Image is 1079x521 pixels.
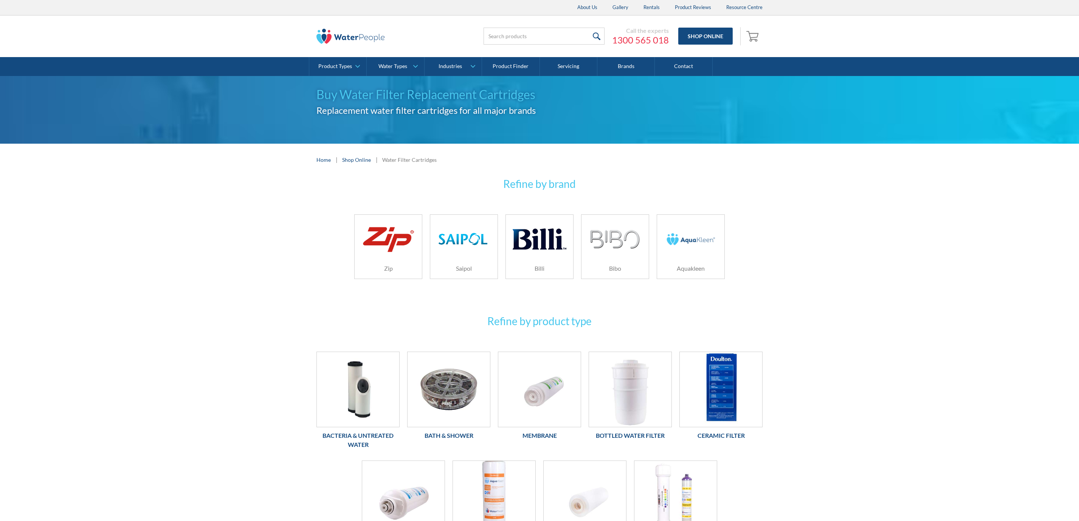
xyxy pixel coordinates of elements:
[425,57,482,76] a: Industries
[316,29,384,44] img: The Water People
[316,85,763,104] h1: Buy Water Filter Replacement Cartridges
[657,214,725,279] a: AquakleenAquakleen
[589,352,672,444] a: Bottled Water FilterBottled Water Filter
[342,156,371,164] a: Shop Online
[484,28,605,45] input: Search products
[361,223,415,255] img: Zip
[513,221,566,257] img: Billi
[590,230,640,249] img: Bibo
[581,264,649,273] h6: Bibo
[317,352,399,427] img: Bacteria & Untreated Water
[355,264,422,273] h6: Zip
[316,156,331,164] a: Home
[439,63,462,70] div: Industries
[437,231,491,247] img: Saipol
[309,57,366,76] a: Product Types
[316,104,763,117] h2: Replacement water filter cartridges for all major brands
[746,30,761,42] img: shopping cart
[597,57,655,76] a: Brands
[408,352,490,427] img: Bath & Shower
[680,352,762,427] img: Ceramic Filter
[335,155,338,164] div: |
[316,176,763,192] h3: Refine by brand
[498,431,581,440] h6: Membrane
[430,214,498,279] a: SaipolSaipol
[679,352,763,444] a: Ceramic Filter Ceramic Filter
[744,27,763,45] a: Open cart
[378,63,407,70] div: Water Types
[375,155,378,164] div: |
[407,431,490,440] h6: Bath & Shower
[679,431,763,440] h6: Ceramic Filter
[367,57,424,76] a: Water Types
[505,214,574,279] a: BilliBilli
[354,214,422,279] a: ZipZip
[498,352,581,427] img: Membrane
[430,264,498,273] h6: Saipol
[655,57,712,76] a: Contact
[612,34,669,46] a: 1300 565 018
[482,57,539,76] a: Product Finder
[678,28,733,45] a: Shop Online
[664,221,718,257] img: Aquakleen
[657,264,724,273] h6: Aquakleen
[318,63,352,70] div: Product Types
[498,352,581,444] a: MembraneMembrane
[589,352,671,427] img: Bottled Water Filter
[316,313,763,329] h3: Refine by product type
[612,27,669,34] div: Call the experts
[382,156,437,164] div: Water Filter Cartridges
[581,214,649,279] a: BiboBibo
[540,57,597,76] a: Servicing
[316,352,400,453] a: Bacteria & Untreated WaterBacteria & Untreated Water
[589,431,672,440] h6: Bottled Water Filter
[407,352,490,444] a: Bath & ShowerBath & Shower
[506,264,573,273] h6: Billi
[316,431,400,449] h6: Bacteria & Untreated Water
